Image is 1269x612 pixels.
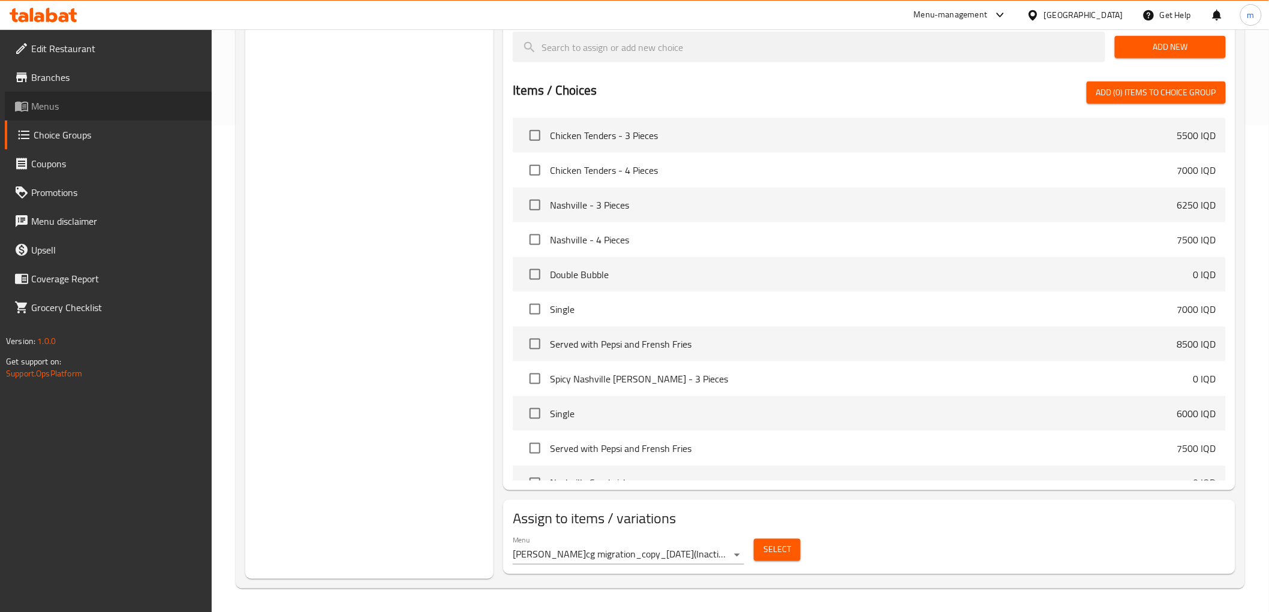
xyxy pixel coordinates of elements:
span: Coupons [31,156,202,171]
p: 0 IQD [1193,476,1216,490]
div: Menu-management [914,8,988,22]
span: Chicken Tenders - 4 Pieces [550,163,1177,177]
p: 0 IQD [1193,267,1216,282]
span: Select choice [522,297,548,322]
p: 6000 IQD [1177,406,1216,421]
p: 5500 IQD [1177,128,1216,143]
h2: Items / Choices [513,82,597,100]
input: search [513,32,1105,62]
span: Nashville - 3 Pieces [550,198,1177,212]
span: Nashville - 4 Pieces [550,233,1177,247]
p: 6250 IQD [1177,198,1216,212]
span: Grocery Checklist [31,300,202,315]
span: Select choice [522,192,548,218]
span: Select choice [522,436,548,461]
span: Select choice [522,401,548,426]
span: Version: [6,333,35,349]
a: Edit Restaurant [5,34,212,63]
span: Promotions [31,185,202,200]
a: Grocery Checklist [5,293,212,322]
a: Promotions [5,178,212,207]
span: Select choice [522,123,548,148]
span: Nashville Sandwich [550,476,1193,490]
span: m [1247,8,1255,22]
span: Select choice [522,262,548,287]
span: Chicken Tenders - 3 Pieces [550,128,1177,143]
a: Coupons [5,149,212,178]
a: Coverage Report [5,264,212,293]
button: Add (0) items to choice group [1087,82,1226,104]
div: [PERSON_NAME]cg migration_copy_[DATE](Inactive) [513,545,744,565]
span: Select choice [522,331,548,357]
button: Select [754,539,801,561]
span: Coverage Report [31,272,202,286]
span: Branches [31,70,202,85]
span: Spicy Nashville [PERSON_NAME] - 3 Pieces [550,372,1193,386]
span: Single [550,406,1177,421]
span: Menus [31,99,202,113]
span: Served with Pepsi and Frensh Fries [550,337,1177,351]
a: Menus [5,92,212,120]
p: 8500 IQD [1177,337,1216,351]
span: Served with Pepsi and Frensh Fries [550,441,1177,456]
span: Choice Groups [34,128,202,142]
p: 0 IQD [1193,372,1216,386]
span: Add (0) items to choice group [1096,85,1216,100]
p: 7000 IQD [1177,302,1216,316]
div: [GEOGRAPHIC_DATA] [1044,8,1123,22]
span: Select choice [522,366,548,391]
p: 7000 IQD [1177,163,1216,177]
span: Single [550,302,1177,316]
span: Select choice [522,158,548,183]
span: Get support on: [6,354,61,369]
span: Double Bubble [550,267,1193,282]
a: Menu disclaimer [5,207,212,236]
button: Add New [1115,36,1226,58]
a: Choice Groups [5,120,212,149]
a: Upsell [5,236,212,264]
span: Edit Restaurant [31,41,202,56]
p: 7500 IQD [1177,233,1216,247]
span: 1.0.0 [37,333,56,349]
p: 7500 IQD [1177,441,1216,456]
span: Add New [1124,40,1216,55]
span: Select choice [522,227,548,252]
a: Support.OpsPlatform [6,366,82,381]
a: Branches [5,63,212,92]
h2: Assign to items / variations [513,510,1225,529]
span: Upsell [31,243,202,257]
span: Select choice [522,471,548,496]
span: Select [763,542,791,557]
label: Menu [513,536,530,544]
span: Menu disclaimer [31,214,202,228]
